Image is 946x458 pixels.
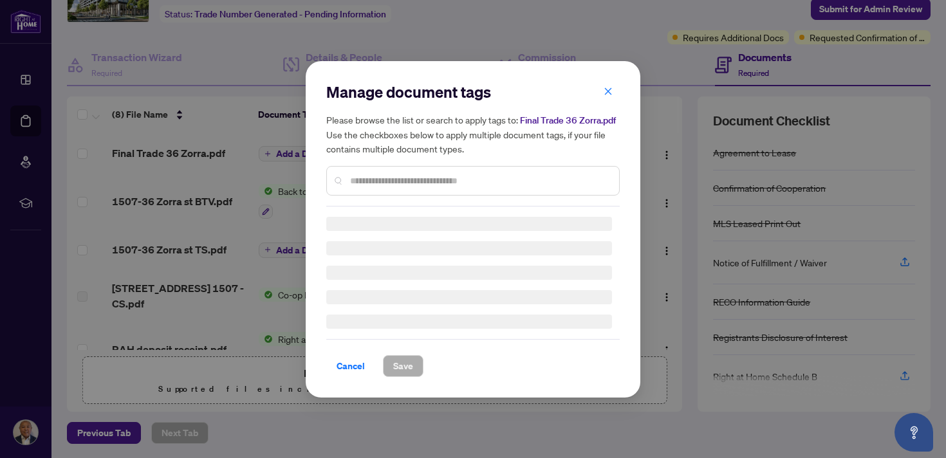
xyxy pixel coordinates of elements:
h2: Manage document tags [326,82,620,102]
span: Final Trade 36 Zorra.pdf [520,114,616,126]
span: close [604,86,613,95]
button: Save [383,355,423,377]
button: Cancel [326,355,375,377]
h5: Please browse the list or search to apply tags to: Use the checkboxes below to apply multiple doc... [326,113,620,156]
span: Cancel [337,356,365,376]
button: Open asap [895,413,933,452]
